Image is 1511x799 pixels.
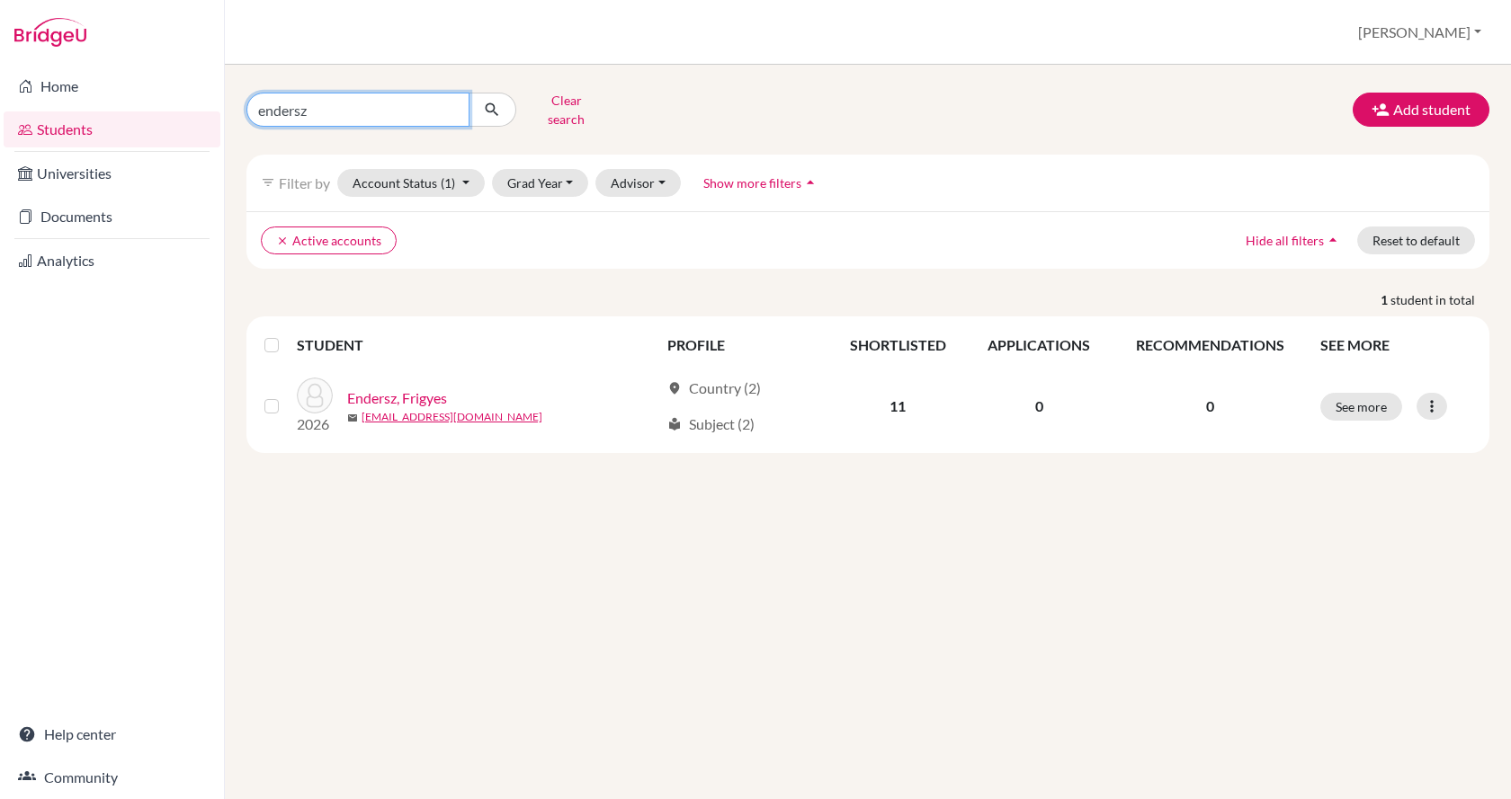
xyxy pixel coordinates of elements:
[492,169,589,197] button: Grad Year
[667,381,682,395] span: location_on
[667,377,761,399] div: Country (2)
[1112,324,1310,367] th: RECOMMENDATIONS
[297,377,333,413] img: Endersz, Frigyes
[967,367,1112,446] td: 0
[4,243,220,279] a: Analytics
[1353,93,1489,127] button: Add student
[1310,324,1482,367] th: SEE MORE
[667,417,682,431] span: local_library
[276,235,289,247] i: clear
[667,413,755,435] div: Subject (2)
[829,367,967,446] td: 11
[1324,231,1342,249] i: arrow_drop_up
[967,324,1112,367] th: APPLICATIONS
[1230,226,1357,254] button: Hide all filtersarrow_drop_up
[441,175,455,191] span: (1)
[4,111,220,147] a: Students
[297,413,333,435] p: 2026
[1122,395,1299,417] p: 0
[516,86,616,133] button: Clear search
[1246,233,1324,248] span: Hide all filters
[703,175,801,191] span: Show more filters
[4,759,220,795] a: Community
[595,169,681,197] button: Advisor
[1381,290,1390,309] strong: 1
[801,173,819,191] i: arrow_drop_up
[297,324,657,367] th: STUDENT
[1390,290,1489,309] span: student in total
[362,409,542,425] a: [EMAIL_ADDRESS][DOMAIN_NAME]
[4,716,220,752] a: Help center
[4,155,220,191] a: Universities
[261,175,275,190] i: filter_list
[829,324,967,367] th: SHORTLISTED
[1357,226,1475,254] button: Reset to default
[657,324,829,367] th: PROFILE
[279,174,330,191] span: Filter by
[337,169,485,197] button: Account Status(1)
[1320,393,1402,421] button: See more
[4,199,220,235] a: Documents
[1350,15,1489,49] button: [PERSON_NAME]
[261,226,397,254] button: clearActive accounts
[347,413,358,423] span: mail
[14,18,86,47] img: Bridge-U
[246,93,469,127] input: Find student by name...
[4,68,220,104] a: Home
[347,387,447,409] a: Endersz, Frigyes
[688,169,835,197] button: Show more filtersarrow_drop_up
